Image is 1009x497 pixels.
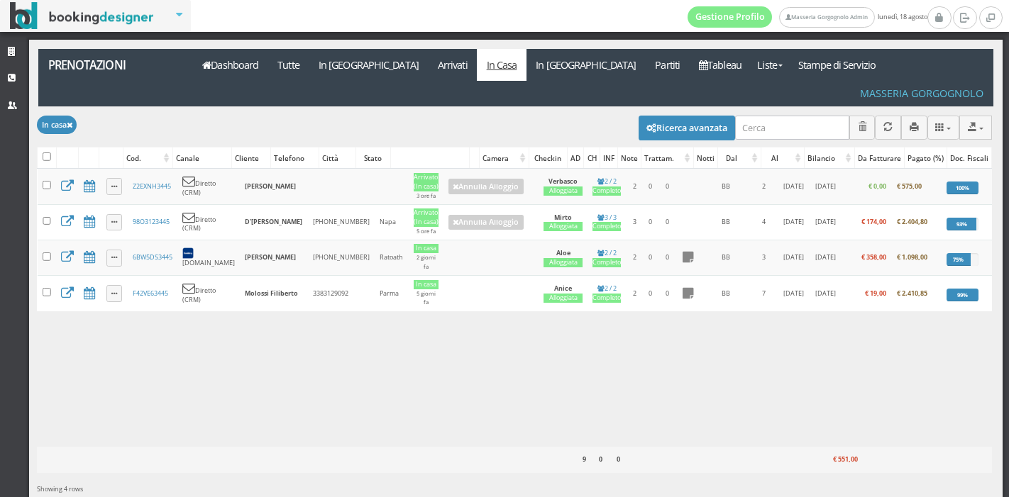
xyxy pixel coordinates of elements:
[752,169,776,204] td: 2
[133,289,168,298] a: F42VE63445
[526,49,646,81] a: In [GEOGRAPHIC_DATA]
[700,169,752,204] td: BB
[627,276,643,311] td: 2
[38,49,185,81] a: Prenotazioni
[417,228,436,235] small: 5 ore fa
[776,204,810,240] td: [DATE]
[133,182,171,191] a: Z2EXNH3445
[544,294,583,303] div: Alloggiata
[271,148,319,168] div: Telefono
[947,148,991,168] div: Doc. Fiscali
[694,148,717,168] div: Notti
[428,49,477,81] a: Arrivati
[417,290,436,306] small: 5 giorni fa
[177,169,240,204] td: Diretto (CRM)
[548,177,578,186] b: Verbasco
[860,87,983,99] h4: Masseria Gorgognolo
[177,276,240,311] td: Diretto (CRM)
[417,254,436,270] small: 2 giorni fa
[688,6,773,28] a: Gestione Profilo
[700,240,752,276] td: BB
[751,49,788,81] a: Liste
[639,116,735,140] button: Ricerca avanzata
[245,252,296,262] b: [PERSON_NAME]
[268,49,309,81] a: Tutte
[477,49,526,81] a: In Casa
[810,169,841,204] td: [DATE]
[810,276,841,311] td: [DATE]
[761,148,803,168] div: Al
[861,252,886,262] b: € 358,00
[776,169,810,204] td: [DATE]
[897,252,927,262] b: € 1.098,00
[617,454,620,464] b: 0
[641,148,693,168] div: Trattam.
[947,218,977,230] div: 93%
[37,484,83,493] span: Showing 4 rows
[947,253,971,266] div: 75%
[309,49,428,81] a: In [GEOGRAPHIC_DATA]
[752,276,776,311] td: 7
[643,169,658,204] td: 0
[805,148,854,168] div: Bilancio
[182,247,194,259] img: 7STAjs-WNfZHmYllyLag4gdhmHm8JrbmzVrznejwAeLEbpu0yDt-GlJaDipzXAZBN18=w300
[947,289,978,301] div: 99%
[319,148,355,168] div: Città
[245,217,302,226] b: D'[PERSON_NAME]
[627,240,643,276] td: 2
[133,252,172,262] a: 6BW5DS3445
[556,248,570,257] b: Aloe
[245,289,298,298] b: Molossi Filiberto
[592,177,621,196] a: 2 / 2Completo
[356,148,390,168] div: Stato
[544,258,583,267] div: Alloggiata
[414,244,439,253] div: In casa
[627,204,643,240] td: 3
[448,179,524,194] a: Annulla Alloggio
[690,49,751,81] a: Tableau
[554,284,572,293] b: Anice
[583,454,586,464] b: 9
[658,204,676,240] td: 0
[133,217,170,226] a: 98O3123445
[232,148,270,168] div: Cliente
[959,116,992,139] button: Export
[658,240,676,276] td: 0
[173,148,231,168] div: Canale
[643,276,658,311] td: 0
[177,240,240,276] td: [DOMAIN_NAME]
[592,294,621,303] div: Completo
[905,148,947,168] div: Pagato (%)
[554,213,572,222] b: Mirto
[568,148,583,168] div: AD
[37,116,77,133] button: In casa
[10,2,154,30] img: BookingDesigner.com
[123,148,172,168] div: Cod.
[592,222,621,231] div: Completo
[643,240,658,276] td: 0
[599,454,602,464] b: 0
[779,7,874,28] a: Masseria Gorgognolo Admin
[688,6,927,28] span: lunedì, 18 agosto
[869,182,886,191] b: € 0,00
[810,451,861,469] div: € 551,00
[700,204,752,240] td: BB
[375,204,408,240] td: Napa
[308,276,375,311] td: 3383129092
[592,186,621,196] div: Completo
[177,204,240,240] td: Diretto (CRM)
[193,49,268,81] a: Dashboard
[658,169,676,204] td: 0
[643,204,658,240] td: 0
[897,289,927,298] b: € 2.410,85
[646,49,690,81] a: Partiti
[776,276,810,311] td: [DATE]
[776,240,810,276] td: [DATE]
[592,284,621,303] a: 2 / 2Completo
[752,204,776,240] td: 4
[529,148,568,168] div: Checkin
[810,204,841,240] td: [DATE]
[308,204,375,240] td: [PHONE_NUMBER]
[592,258,621,267] div: Completo
[584,148,600,168] div: CH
